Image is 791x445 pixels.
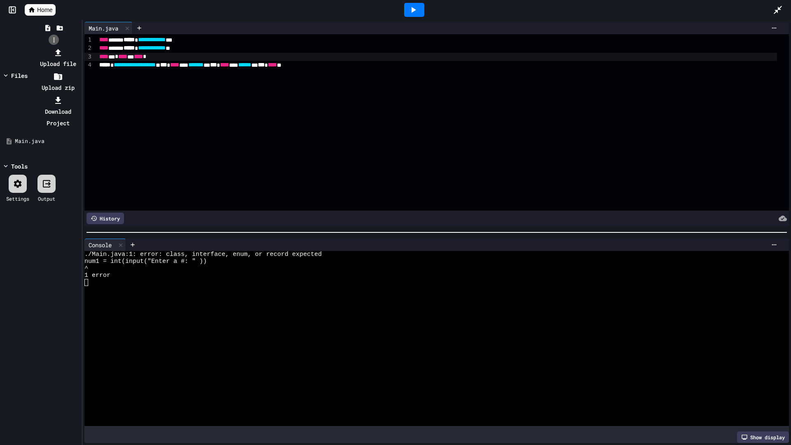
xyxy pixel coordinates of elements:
[25,4,56,16] a: Home
[87,213,124,224] div: History
[84,272,110,279] span: 1 error
[36,47,80,70] li: Upload file
[84,251,322,258] span: ./Main.java:1: error: class, interface, enum, or record expected
[84,258,207,265] span: num1 = int(input("Enter a #: " ))
[36,94,80,129] li: Download Project
[84,36,93,44] div: 1
[84,44,93,52] div: 2
[37,6,52,14] span: Home
[84,61,93,69] div: 4
[36,70,80,94] li: Upload zip
[84,265,88,272] span: ^
[84,53,93,61] div: 3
